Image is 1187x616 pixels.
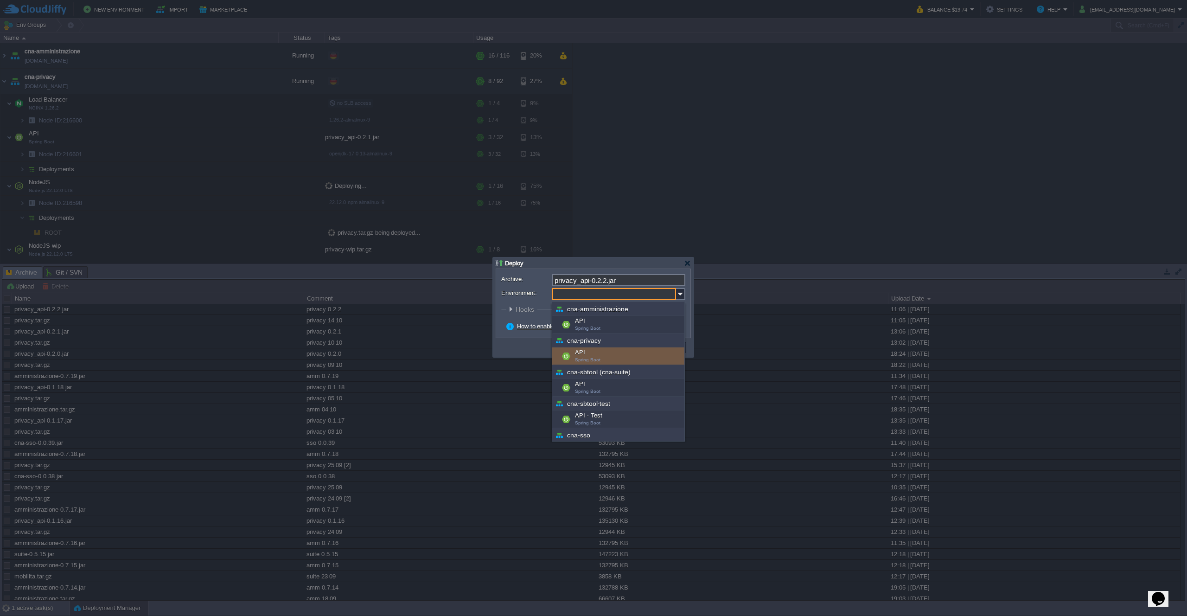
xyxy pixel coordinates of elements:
[575,357,600,362] span: Spring Boot
[552,365,684,379] div: cna-sbtool (cna-suite)
[552,302,684,316] div: cna-amministrazione
[552,397,684,411] div: cna-sbtool-test
[517,323,628,330] a: How to enable zero-downtime deployment
[505,260,523,267] span: Deploy
[552,347,684,365] div: API
[575,420,600,425] span: Spring Boot
[501,288,551,298] label: Environment:
[575,326,600,331] span: Spring Boot
[552,379,684,397] div: API
[575,389,600,394] span: Spring Boot
[1148,579,1178,607] iframe: chat widget
[552,428,684,442] div: cna-sso
[552,334,684,347] div: cna-privacy
[516,306,536,313] span: Hooks
[552,411,684,428] div: API - Test
[501,274,551,284] label: Archive:
[552,316,684,334] div: API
